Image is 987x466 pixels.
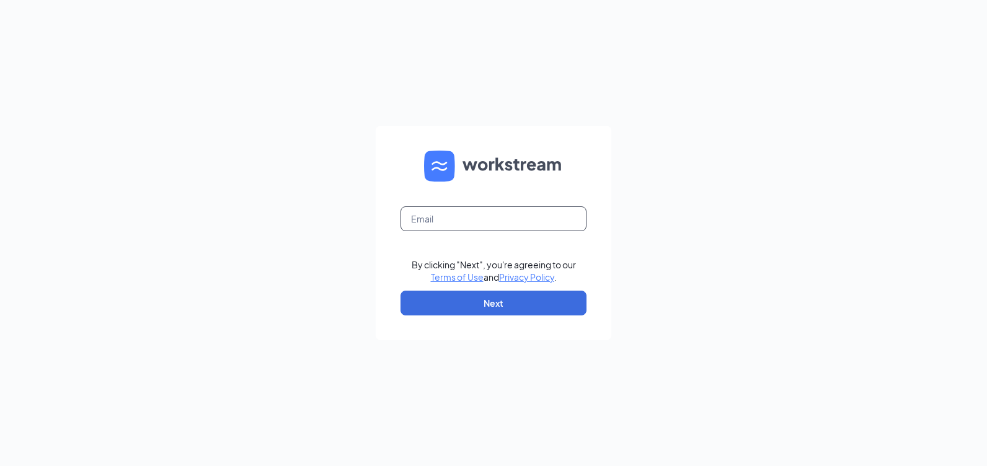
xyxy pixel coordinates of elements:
input: Email [401,206,586,231]
div: By clicking "Next", you're agreeing to our and . [412,258,576,283]
img: WS logo and Workstream text [424,151,563,182]
a: Terms of Use [431,271,484,283]
button: Next [401,291,586,315]
a: Privacy Policy [499,271,554,283]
